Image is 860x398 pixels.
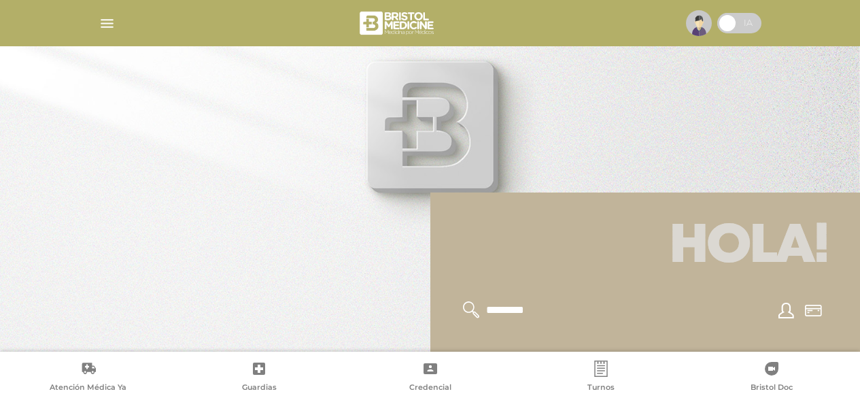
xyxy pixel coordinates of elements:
span: Credencial [409,382,451,395]
a: Turnos [515,361,686,395]
img: profile-placeholder.svg [686,10,712,36]
img: Cober_menu-lines-white.svg [99,15,116,32]
a: Atención Médica Ya [3,361,173,395]
h1: Hola! [447,209,844,285]
a: Bristol Doc [687,361,857,395]
span: Bristol Doc [751,382,793,395]
span: Turnos [587,382,615,395]
img: bristol-medicine-blanco.png [358,7,438,39]
span: Atención Médica Ya [50,382,126,395]
span: Guardias [242,382,277,395]
a: Guardias [173,361,344,395]
a: Credencial [345,361,515,395]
